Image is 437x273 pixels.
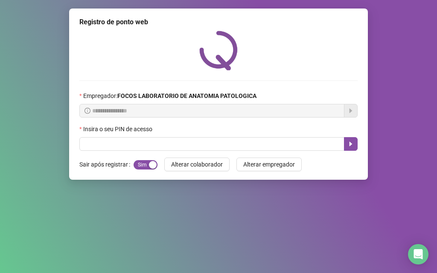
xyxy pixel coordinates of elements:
[79,17,358,27] div: Registro de ponto web
[79,158,134,171] label: Sair após registrar
[84,108,90,114] span: info-circle
[171,160,223,169] span: Alterar colaborador
[79,124,158,134] label: Insira o seu PIN de acesso
[83,91,256,101] span: Empregador :
[347,141,354,147] span: caret-right
[199,31,238,70] img: QRPoint
[117,92,256,99] strong: FOCOS LABORATORIO DE ANATOMIA PATOLOGICA
[408,244,428,264] div: Open Intercom Messenger
[236,158,302,171] button: Alterar empregador
[243,160,295,169] span: Alterar empregador
[164,158,230,171] button: Alterar colaborador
